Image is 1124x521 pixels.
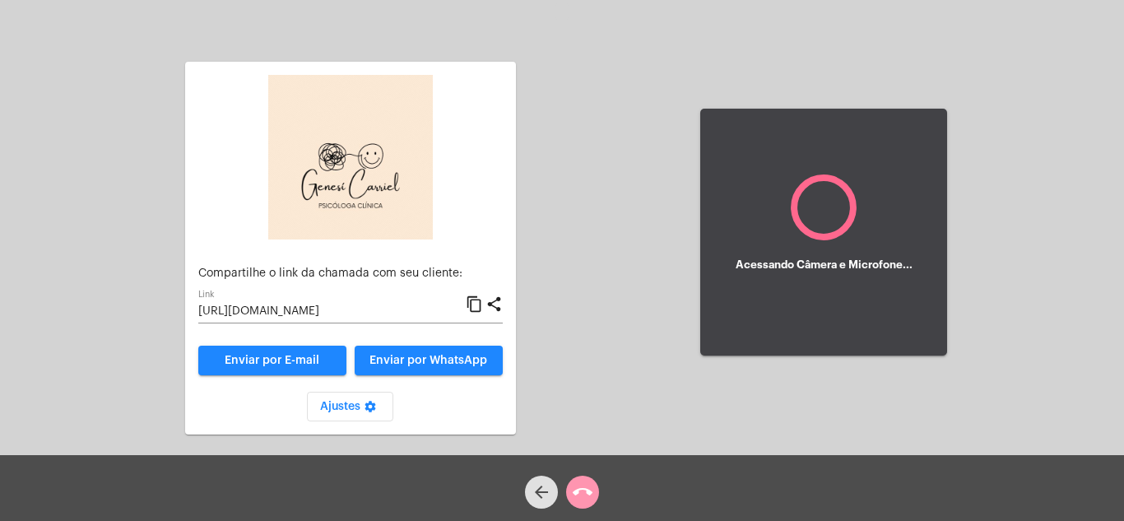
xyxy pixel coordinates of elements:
mat-icon: call_end [573,482,592,502]
button: Enviar por WhatsApp [355,346,503,375]
a: Enviar por E-mail [198,346,346,375]
mat-icon: settings [360,400,380,420]
mat-icon: arrow_back [532,482,551,502]
mat-icon: content_copy [466,295,483,314]
button: Ajustes [307,392,393,421]
img: 6b7a58c8-ea08-a5ff-33c7-585ca8acd23f.png [268,75,433,240]
h5: Acessando Câmera e Microfone... [736,259,913,271]
span: Enviar por WhatsApp [369,355,487,366]
span: Enviar por E-mail [225,355,319,366]
p: Compartilhe o link da chamada com seu cliente: [198,267,503,280]
span: Ajustes [320,401,380,412]
mat-icon: share [485,295,503,314]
